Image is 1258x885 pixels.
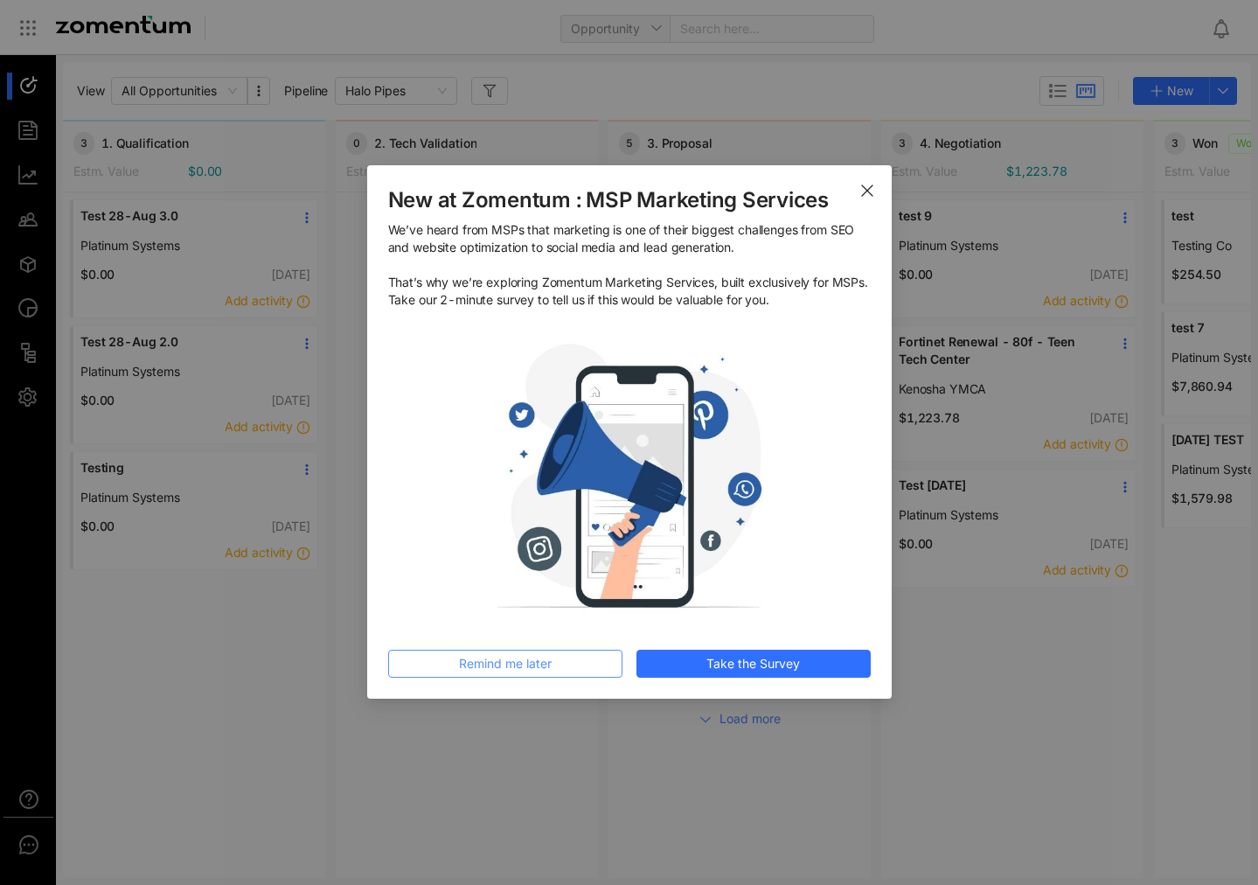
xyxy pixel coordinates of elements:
[459,654,552,673] span: Remind me later
[636,650,871,678] button: Take the Survey
[388,186,871,214] span: New at Zomentum : MSP Marketing Services
[843,165,892,214] button: Close
[388,323,871,631] img: mobile-mark.jpg
[388,650,622,678] button: Remind me later
[388,221,871,309] span: We’ve heard from MSPs that marketing is one of their biggest challenges from SEO and website opti...
[706,654,800,673] span: Take the Survey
